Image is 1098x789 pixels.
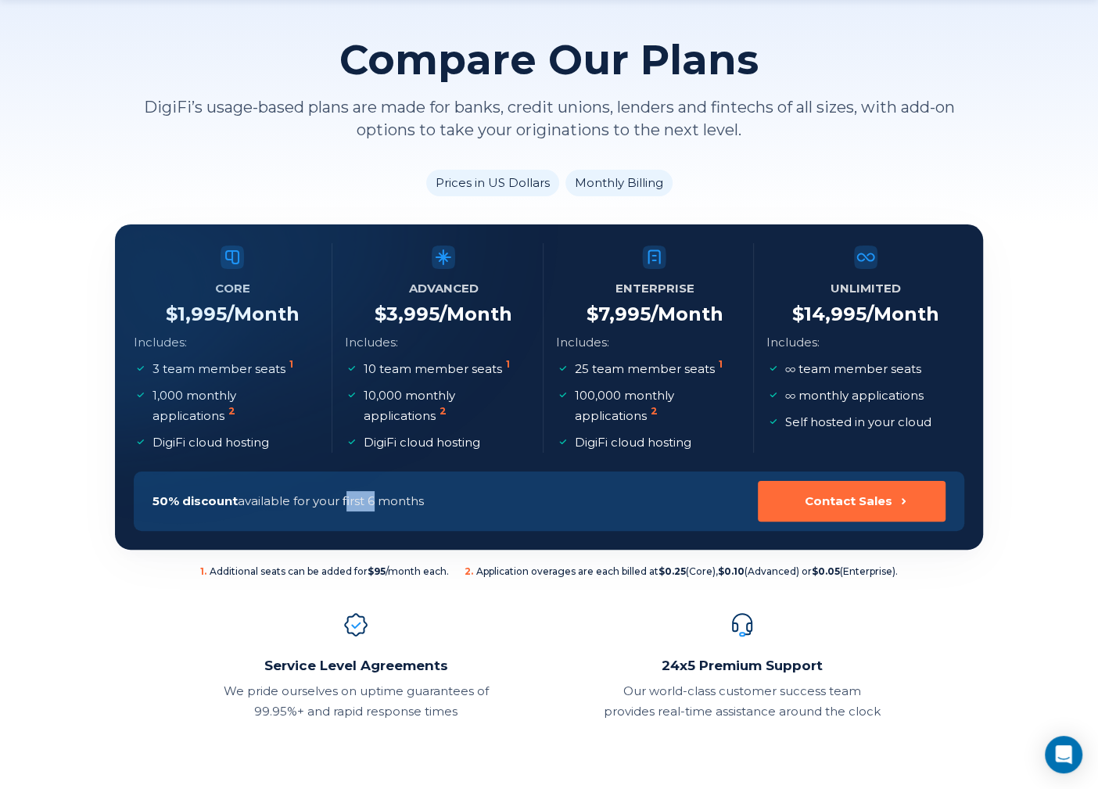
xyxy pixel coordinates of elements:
[339,37,759,84] h2: Compare Our Plans
[758,481,945,522] button: Contact Sales
[615,278,694,299] h5: Enterprise
[575,386,738,426] p: 100,000 monthly applications
[651,405,658,417] sup: 2
[506,358,510,370] sup: 1
[217,681,494,722] p: We pride ourselves on uptime guarantees of 99.95%+ and rapid response times
[586,303,723,326] h4: $ 7,995
[364,386,527,426] p: 10,000 monthly applications
[650,303,723,325] span: /Month
[364,432,480,453] p: DigiFi cloud hosting
[719,358,723,370] sup: 1
[152,432,269,453] p: DigiFi cloud hosting
[368,565,386,577] b: $95
[575,359,726,379] p: 25 team member seats
[465,565,898,578] span: Application overages are each billed at (Core), (Advanced) or (Enterprise).
[812,565,840,577] b: $0.05
[604,656,881,675] h2: 24x5 Premium Support
[792,303,939,326] h4: $ 14,995
[565,170,673,196] li: Monthly Billing
[785,359,921,379] p: team member seats
[766,332,820,353] p: Includes:
[575,432,691,453] p: DigiFi cloud hosting
[115,96,983,142] p: DigiFi’s usage-based plans are made for banks, credit unions, lenders and fintechs of all sizes, ...
[409,278,479,299] h5: Advanced
[375,303,512,326] h4: $ 3,995
[604,681,881,722] p: Our world-class customer success team provides real-time assistance around the clock
[658,565,686,577] b: $0.25
[785,412,931,432] p: Self hosted in your cloud
[152,386,316,426] p: 1,000 monthly applications
[152,493,238,508] span: 50% discount
[556,332,609,353] p: Includes:
[867,303,939,325] span: /Month
[152,491,424,511] p: available for your first 6 months
[200,565,449,578] span: Additional seats can be added for /month each.
[785,386,924,406] p: monthly applications
[805,493,892,509] div: Contact Sales
[1045,736,1082,773] div: Open Intercom Messenger
[228,405,235,417] sup: 2
[217,656,494,675] h2: Service Level Agreements
[718,565,745,577] b: $0.10
[440,303,512,325] span: /Month
[200,565,206,577] sup: 1 .
[831,278,901,299] h5: Unlimited
[440,405,447,417] sup: 2
[364,359,513,379] p: 10 team member seats
[465,565,473,577] sup: 2 .
[426,170,559,196] li: Prices in US Dollars
[289,358,293,370] sup: 1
